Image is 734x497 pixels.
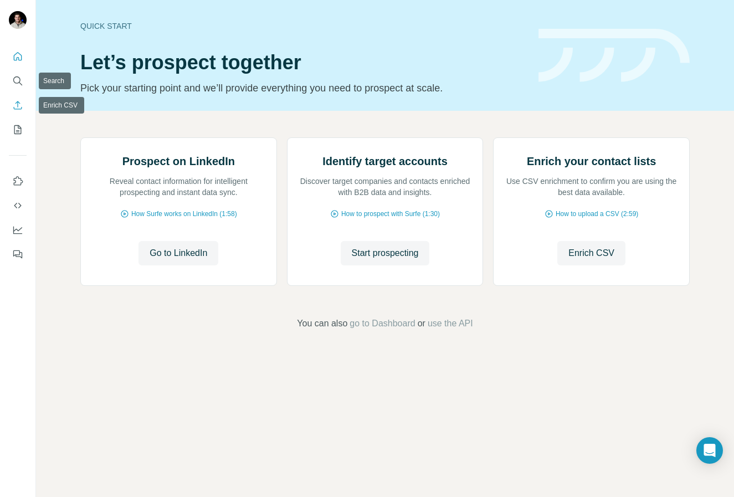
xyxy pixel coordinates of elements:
span: Start prospecting [352,247,419,260]
span: How to prospect with Surfe (1:30) [341,209,440,219]
span: Go to LinkedIn [150,247,207,260]
button: Go to LinkedIn [138,241,218,265]
div: Quick start [80,21,525,32]
h2: Identify target accounts [322,153,448,169]
img: Avatar [9,11,27,29]
span: or [418,317,425,330]
button: Use Surfe on LinkedIn [9,171,27,191]
button: go to Dashboard [350,317,415,330]
button: Dashboard [9,220,27,240]
p: Pick your starting point and we’ll provide everything you need to prospect at scale. [80,80,525,96]
span: You can also [297,317,347,330]
p: Discover target companies and contacts enriched with B2B data and insights. [299,176,472,198]
button: Search [9,71,27,91]
h1: Let’s prospect together [80,52,525,74]
button: Quick start [9,47,27,66]
span: How Surfe works on LinkedIn (1:58) [131,209,237,219]
h2: Enrich your contact lists [527,153,656,169]
button: My lists [9,120,27,140]
span: How to upload a CSV (2:59) [556,209,638,219]
div: Open Intercom Messenger [696,437,723,464]
button: Use Surfe API [9,196,27,216]
span: Enrich CSV [568,247,614,260]
p: Reveal contact information for intelligent prospecting and instant data sync. [92,176,265,198]
button: Enrich CSV [9,95,27,115]
img: banner [538,29,690,83]
button: Enrich CSV [557,241,625,265]
button: use the API [428,317,473,330]
p: Use CSV enrichment to confirm you are using the best data available. [505,176,678,198]
button: Feedback [9,244,27,264]
button: Start prospecting [341,241,430,265]
h2: Prospect on LinkedIn [122,153,235,169]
